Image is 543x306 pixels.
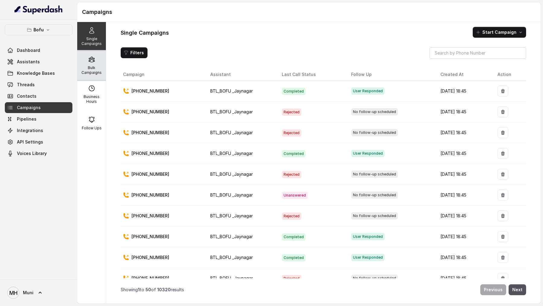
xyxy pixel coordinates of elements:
[436,185,493,206] td: [DATE] 18:45
[282,275,301,282] span: Rejected
[17,150,47,156] span: Voices Library
[282,88,306,95] span: Completed
[473,27,526,38] button: Start Campaign
[9,290,17,296] text: MH
[82,7,536,17] h1: Campaigns
[351,233,385,240] span: User Responded
[351,171,398,178] span: No follow-up scheduled
[145,287,151,292] span: 50
[351,254,385,261] span: User Responded
[17,116,37,122] span: Pipelines
[5,125,72,136] a: Integrations
[121,28,169,38] h1: Single Campaigns
[436,81,493,102] td: [DATE] 18:45
[210,255,253,260] span: BTL_BOFU _Jaynagar
[210,172,253,177] span: BTL_BOFU _Jaynagar
[132,234,169,240] p: [PHONE_NUMBER]
[436,164,493,185] td: [DATE] 18:45
[5,91,72,102] a: Contacts
[5,45,72,56] a: Dashboard
[132,192,169,198] p: [PHONE_NUMBER]
[80,94,103,104] p: Business Hours
[210,234,253,239] span: BTL_BOFU _Jaynagar
[5,148,72,159] a: Voices Library
[132,213,169,219] p: [PHONE_NUMBER]
[157,287,171,292] span: 10320
[121,47,148,58] button: Filters
[132,150,169,156] p: [PHONE_NUMBER]
[493,68,526,81] th: Action
[132,254,169,260] p: [PHONE_NUMBER]
[351,87,385,95] span: User Responded
[17,82,35,88] span: Threads
[132,275,169,281] p: [PHONE_NUMBER]
[436,247,493,268] td: [DATE] 18:45
[121,68,205,81] th: Campaign
[277,68,346,81] th: Last Call Status
[210,88,253,93] span: BTL_BOFU _Jaynagar
[351,129,398,136] span: No follow-up scheduled
[17,93,37,99] span: Contacts
[210,130,253,135] span: BTL_BOFU _Jaynagar
[5,114,72,125] a: Pipelines
[33,26,44,33] p: Bofu
[17,128,43,134] span: Integrations
[436,122,493,143] td: [DATE] 18:45
[210,192,253,197] span: BTL_BOFU _Jaynagar
[14,5,63,14] img: light.svg
[436,68,493,81] th: Created At
[132,130,169,136] p: [PHONE_NUMBER]
[210,276,253,281] span: BTL_BOFU _Jaynagar
[282,213,301,220] span: Rejected
[351,212,398,219] span: No follow-up scheduled
[210,213,253,218] span: BTL_BOFU _Jaynagar
[436,226,493,247] td: [DATE] 18:45
[121,287,184,293] p: Showing to of results
[430,47,526,59] input: Search by Phone Number
[17,47,40,53] span: Dashboard
[282,129,301,137] span: Rejected
[132,171,169,177] p: [PHONE_NUMBER]
[282,233,306,241] span: Completed
[282,109,301,116] span: Rejected
[282,254,306,261] span: Completed
[436,143,493,164] td: [DATE] 18:45
[17,139,43,145] span: API Settings
[80,36,103,46] p: Single Campaigns
[351,275,398,282] span: No follow-up scheduled
[17,105,41,111] span: Campaigns
[80,65,103,75] p: Bulk Campaigns
[82,126,102,131] p: Follow Ups
[5,24,72,35] button: Bofu
[351,191,398,199] span: No follow-up scheduled
[205,68,277,81] th: Assistant
[346,68,436,81] th: Follow Up
[509,284,526,295] button: Next
[5,68,72,79] a: Knowledge Bases
[17,59,40,65] span: Assistants
[5,102,72,113] a: Campaigns
[210,151,253,156] span: BTL_BOFU _Jaynagar
[282,192,308,199] span: Unanswered
[351,150,385,157] span: User Responded
[282,150,306,157] span: Completed
[351,108,398,115] span: No follow-up scheduled
[5,56,72,67] a: Assistants
[436,268,493,289] td: [DATE] 18:45
[138,287,140,292] span: 1
[132,88,169,94] p: [PHONE_NUMBER]
[282,171,301,178] span: Rejected
[121,281,526,299] nav: Pagination
[132,109,169,115] p: [PHONE_NUMBER]
[5,79,72,90] a: Threads
[23,290,33,296] span: Muni
[480,284,506,295] button: Previous
[210,109,253,114] span: BTL_BOFU _Jaynagar
[436,206,493,226] td: [DATE] 18:45
[5,137,72,147] a: API Settings
[5,284,72,301] a: Muni
[436,102,493,122] td: [DATE] 18:45
[17,70,55,76] span: Knowledge Bases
